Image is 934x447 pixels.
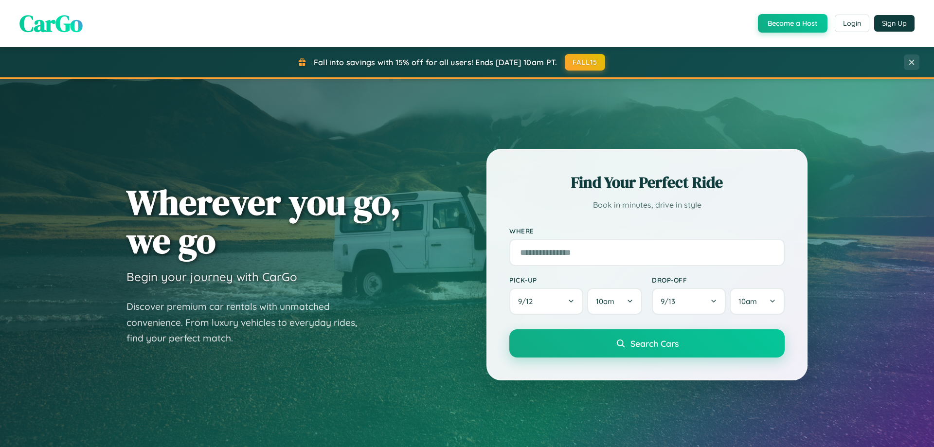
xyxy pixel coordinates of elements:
[126,299,370,346] p: Discover premium car rentals with unmatched convenience. From luxury vehicles to everyday rides, ...
[630,338,679,349] span: Search Cars
[509,198,785,212] p: Book in minutes, drive in style
[758,14,827,33] button: Become a Host
[652,288,726,315] button: 9/13
[509,227,785,235] label: Where
[509,329,785,358] button: Search Cars
[587,288,642,315] button: 10am
[652,276,785,284] label: Drop-off
[314,57,557,67] span: Fall into savings with 15% off for all users! Ends [DATE] 10am PT.
[730,288,785,315] button: 10am
[126,183,401,260] h1: Wherever you go, we go
[126,269,297,284] h3: Begin your journey with CarGo
[509,288,583,315] button: 9/12
[509,276,642,284] label: Pick-up
[565,54,606,71] button: FALL15
[835,15,869,32] button: Login
[596,297,614,306] span: 10am
[518,297,538,306] span: 9 / 12
[19,7,83,39] span: CarGo
[509,172,785,193] h2: Find Your Perfect Ride
[874,15,915,32] button: Sign Up
[661,297,680,306] span: 9 / 13
[738,297,757,306] span: 10am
